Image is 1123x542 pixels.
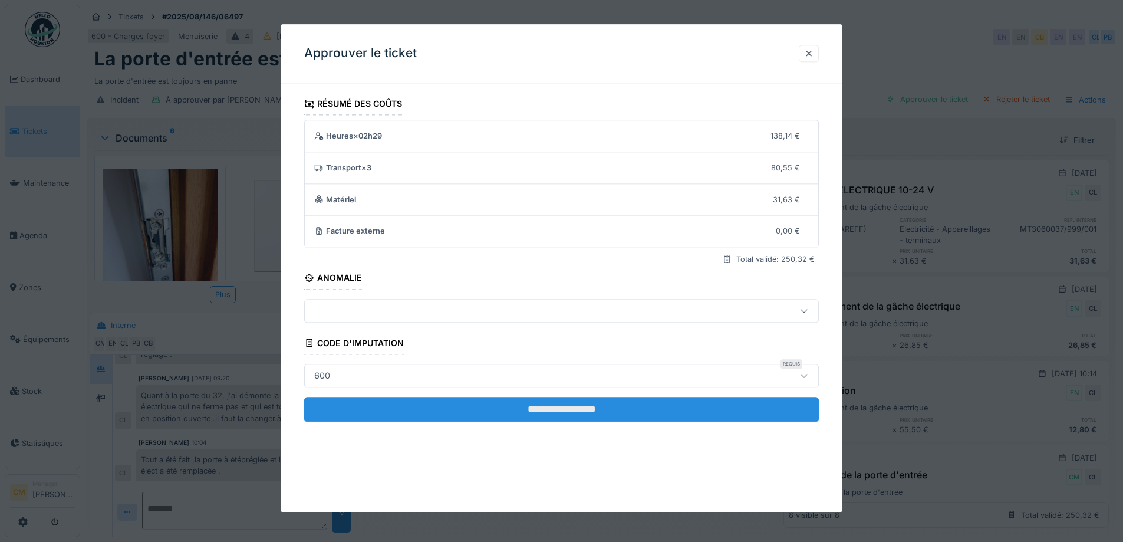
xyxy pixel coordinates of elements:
summary: Transport×380,55 € [309,157,814,179]
div: Facture externe [314,226,767,237]
div: 138,14 € [770,130,800,142]
summary: Matériel31,63 € [309,189,814,211]
div: Heures × 02h29 [314,130,762,142]
div: Transport × 3 [314,162,762,173]
div: Anomalie [304,270,362,290]
div: Code d'imputation [304,334,404,354]
summary: Facture externe0,00 € [309,221,814,242]
h3: Approuver le ticket [304,46,417,61]
div: 0,00 € [776,226,800,237]
div: Matériel [314,194,764,205]
div: Total validé: 250,32 € [736,254,815,265]
div: 80,55 € [771,162,800,173]
div: Résumé des coûts [304,95,402,115]
summary: Heures×02h29138,14 € [309,125,814,147]
div: 600 [309,369,335,382]
div: Requis [780,359,802,369]
div: 31,63 € [773,194,800,205]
